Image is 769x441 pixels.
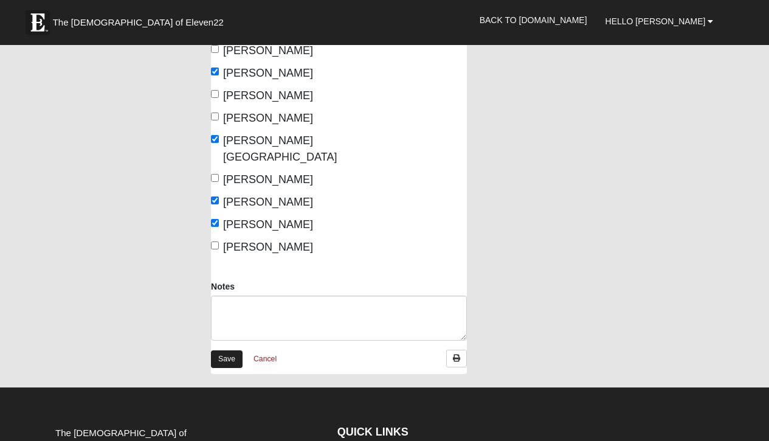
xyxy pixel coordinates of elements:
span: [PERSON_NAME] [223,218,313,231]
a: The [DEMOGRAPHIC_DATA] of Eleven22 [19,4,263,35]
input: [PERSON_NAME] [211,196,219,204]
span: [PERSON_NAME] [223,67,313,79]
span: [PERSON_NAME][GEOGRAPHIC_DATA] [223,134,337,163]
input: [PERSON_NAME][GEOGRAPHIC_DATA] [211,135,219,143]
a: Cancel [246,350,284,369]
input: [PERSON_NAME] [211,113,219,120]
a: Back to [DOMAIN_NAME] [471,5,596,35]
input: [PERSON_NAME] [211,174,219,182]
span: [PERSON_NAME] [223,44,313,57]
a: Print Attendance Roster [446,350,467,367]
input: [PERSON_NAME] [211,90,219,98]
span: [PERSON_NAME] [223,112,313,124]
span: [PERSON_NAME] [223,241,313,253]
input: [PERSON_NAME] [211,219,219,227]
a: Hello [PERSON_NAME] [596,6,723,36]
img: Eleven22 logo [26,10,50,35]
span: The [DEMOGRAPHIC_DATA] of Eleven22 [53,16,224,29]
input: [PERSON_NAME] [211,241,219,249]
label: Notes [211,280,235,293]
input: [PERSON_NAME] [211,68,219,75]
span: [PERSON_NAME] [223,196,313,208]
a: Save [211,350,243,368]
span: [PERSON_NAME] [223,173,313,186]
span: [PERSON_NAME] [223,89,313,102]
input: [PERSON_NAME] [211,45,219,53]
span: Hello [PERSON_NAME] [605,16,706,26]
